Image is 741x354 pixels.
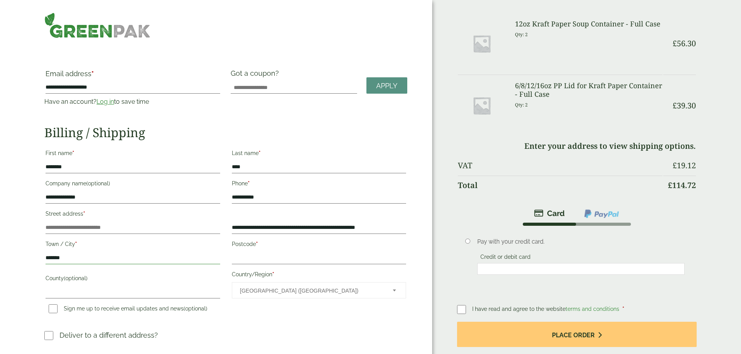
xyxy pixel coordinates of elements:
[583,209,620,219] img: ppcp-gateway.png
[60,330,158,340] p: Deliver to a different address?
[622,306,624,312] abbr: required
[458,156,662,175] th: VAT
[46,305,210,314] label: Sign me up to receive email updates and news
[458,176,662,195] th: Total
[272,271,274,277] abbr: required
[472,306,621,312] span: I have read and agree to the website
[477,254,534,262] label: Credit or debit card
[480,265,682,272] iframe: Secure card payment input frame
[46,273,220,286] label: County
[458,82,505,129] img: Placeholder
[49,304,58,313] input: Sign me up to receive email updates and news(optional)
[458,137,695,155] td: Enter your address to view shipping options.
[72,150,74,156] abbr: required
[64,275,88,281] span: (optional)
[96,98,114,105] a: Log in
[184,305,207,312] span: (optional)
[534,209,565,218] img: stripe.png
[232,239,406,252] label: Postcode
[46,239,220,252] label: Town / City
[515,82,662,98] h3: 6/8/12/16oz PP Lid for Kraft Paper Container - Full Case
[46,208,220,221] label: Street address
[668,180,696,190] bdi: 114.72
[566,306,619,312] a: terms and conditions
[515,31,528,37] small: Qty: 2
[46,70,220,81] label: Email address
[458,20,505,67] img: Placeholder
[366,77,407,94] a: Apply
[259,150,261,156] abbr: required
[232,282,406,298] span: Country/Region
[91,70,94,78] abbr: required
[83,211,85,217] abbr: required
[673,100,677,111] span: £
[673,100,696,111] bdi: 39.30
[673,38,677,49] span: £
[44,97,221,106] p: Have an account? to save time
[515,102,528,108] small: Qty: 2
[46,178,220,191] label: Company name
[232,148,406,161] label: Last name
[44,12,151,38] img: GreenPak Supplies
[673,160,677,171] span: £
[477,237,685,246] p: Pay with your credit card.
[515,20,662,28] h3: 12oz Kraft Paper Soup Container - Full Case
[231,69,282,81] label: Got a coupon?
[376,82,398,90] span: Apply
[673,160,696,171] bdi: 19.12
[256,241,258,247] abbr: required
[232,269,406,282] label: Country/Region
[44,125,407,140] h2: Billing / Shipping
[240,283,382,299] span: United Kingdom (UK)
[75,241,77,247] abbr: required
[668,180,672,190] span: £
[457,322,696,347] button: Place order
[232,178,406,191] label: Phone
[46,148,220,161] label: First name
[248,180,250,187] abbr: required
[86,180,110,187] span: (optional)
[673,38,696,49] bdi: 56.30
